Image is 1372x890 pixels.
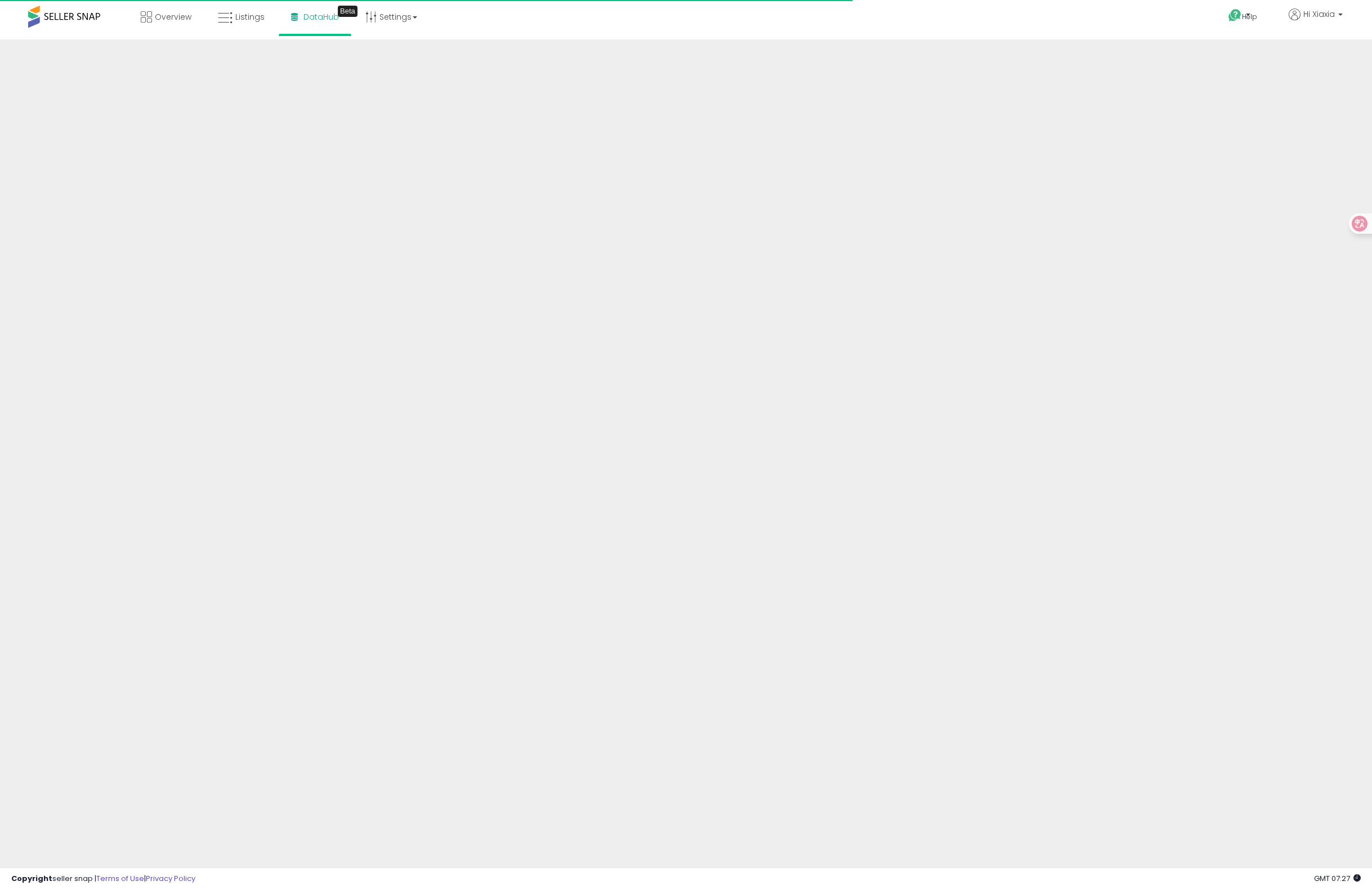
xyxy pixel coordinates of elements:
[146,873,195,884] a: Privacy Policy
[338,6,357,17] div: Tooltip anchor
[235,11,265,23] span: Listings
[303,11,339,23] span: DataHub
[1242,12,1257,21] span: Help
[11,873,52,884] strong: Copyright
[96,873,144,884] a: Terms of Use
[11,874,195,884] div: seller snap | |
[1289,8,1343,34] a: Hi Xiaxia
[1314,873,1361,884] span: 2025-09-10 07:27 GMT
[155,11,191,23] span: Overview
[1303,8,1335,20] span: Hi Xiaxia
[1228,8,1242,23] i: Get Help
